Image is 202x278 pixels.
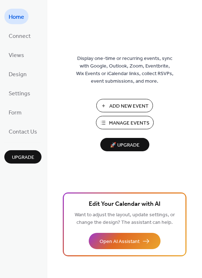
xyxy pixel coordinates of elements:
[4,9,28,24] a: Home
[100,138,149,151] button: 🚀 Upgrade
[4,47,28,62] a: Views
[9,107,22,118] span: Form
[105,140,145,150] span: 🚀 Upgrade
[9,88,30,99] span: Settings
[75,210,175,227] span: Want to adjust the layout, update settings, or change the design? The assistant can help.
[4,28,35,43] a: Connect
[4,123,41,139] a: Contact Us
[96,116,154,129] button: Manage Events
[9,50,24,61] span: Views
[9,31,31,42] span: Connect
[9,12,24,23] span: Home
[76,55,174,85] span: Display one-time or recurring events, sync with Google, Outlook, Zoom, Eventbrite, Wix Events or ...
[4,85,35,101] a: Settings
[109,120,149,127] span: Manage Events
[4,150,41,164] button: Upgrade
[109,103,149,110] span: Add New Event
[4,104,26,120] a: Form
[9,126,37,138] span: Contact Us
[89,199,161,209] span: Edit Your Calendar with AI
[12,154,34,161] span: Upgrade
[89,233,161,249] button: Open AI Assistant
[9,69,27,80] span: Design
[4,66,31,82] a: Design
[100,238,140,246] span: Open AI Assistant
[96,99,153,112] button: Add New Event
